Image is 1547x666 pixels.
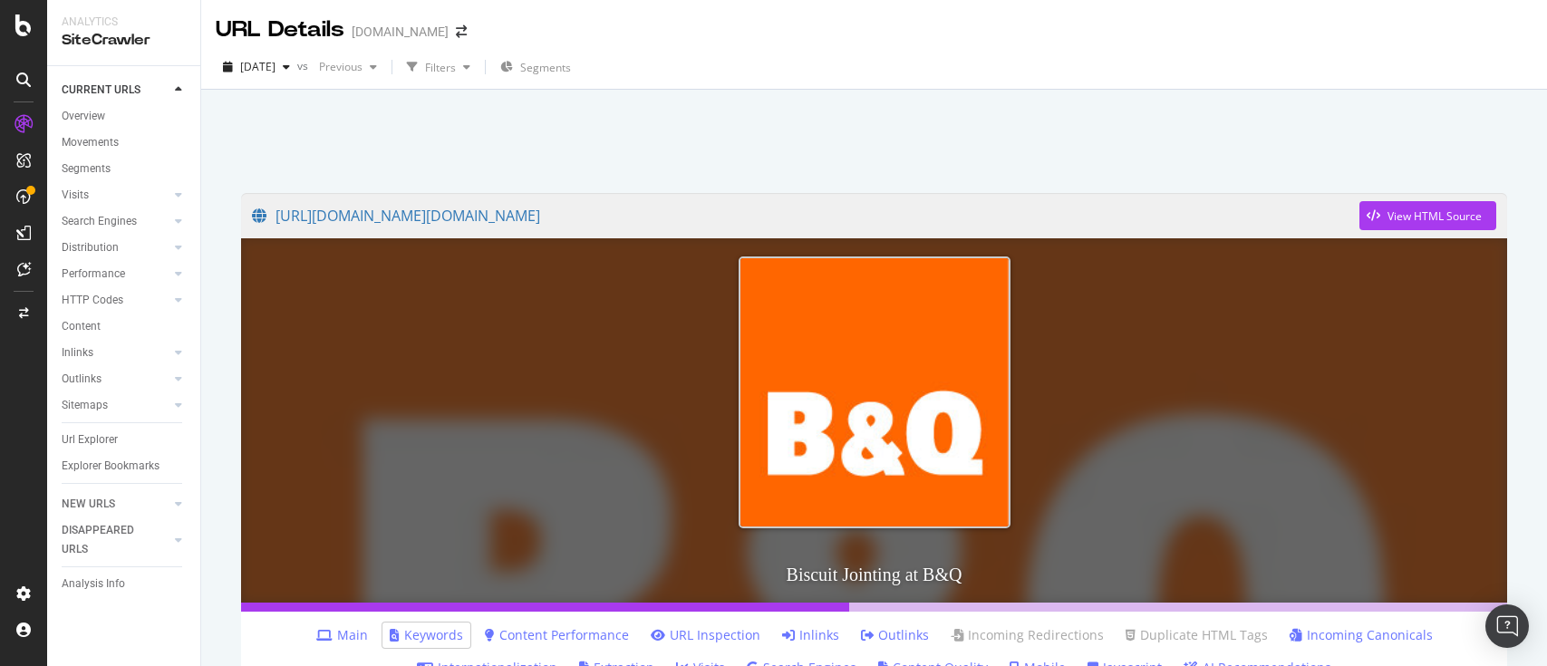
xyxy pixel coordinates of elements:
div: HTTP Codes [62,291,123,310]
button: Filters [400,53,478,82]
div: Search Engines [62,212,137,231]
div: Sitemaps [62,396,108,415]
a: Url Explorer [62,430,188,449]
div: Visits [62,186,89,205]
a: NEW URLS [62,495,169,514]
div: CURRENT URLS [62,81,140,100]
a: Content [62,317,188,336]
a: Main [316,626,368,644]
a: Explorer Bookmarks [62,457,188,476]
a: Inlinks [62,343,169,362]
button: [DATE] [216,53,297,82]
a: DISAPPEARED URLS [62,521,169,559]
a: URL Inspection [651,626,760,644]
div: Open Intercom Messenger [1485,604,1529,648]
div: [DOMAIN_NAME] [352,23,449,41]
button: Previous [312,53,384,82]
a: Movements [62,133,188,152]
div: Segments [62,159,111,179]
div: Url Explorer [62,430,118,449]
a: Duplicate HTML Tags [1126,626,1268,644]
span: 2025 Sep. 26th [240,59,276,74]
div: Explorer Bookmarks [62,457,160,476]
h3: Biscuit Jointing at B&Q [241,546,1507,603]
div: Distribution [62,238,119,257]
div: Content [62,317,101,336]
a: Content Performance [485,626,629,644]
span: vs [297,58,312,73]
div: View HTML Source [1387,208,1482,224]
div: Performance [62,265,125,284]
a: Analysis Info [62,574,188,594]
div: SiteCrawler [62,30,186,51]
span: Previous [312,59,363,74]
div: URL Details [216,14,344,45]
a: Outlinks [62,370,169,389]
a: Performance [62,265,169,284]
a: CURRENT URLS [62,81,169,100]
a: Incoming Redirections [951,626,1104,644]
div: Analysis Info [62,574,125,594]
button: View HTML Source [1359,201,1496,230]
a: Segments [62,159,188,179]
a: Search Engines [62,212,169,231]
a: Outlinks [861,626,929,644]
a: Incoming Canonicals [1290,626,1433,644]
div: Overview [62,107,105,126]
div: Analytics [62,14,186,30]
a: Distribution [62,238,169,257]
div: Movements [62,133,119,152]
div: arrow-right-arrow-left [456,25,467,38]
span: Segments [520,60,571,75]
a: Sitemaps [62,396,169,415]
button: Segments [493,53,578,82]
a: Visits [62,186,169,205]
a: Keywords [390,626,463,644]
a: [URL][DOMAIN_NAME][DOMAIN_NAME] [252,193,1359,238]
div: DISAPPEARED URLS [62,521,153,559]
div: NEW URLS [62,495,115,514]
div: Filters [425,60,456,75]
div: Inlinks [62,343,93,362]
a: Overview [62,107,188,126]
img: Biscuit Jointing at B&Q [739,256,1010,528]
a: Inlinks [782,626,839,644]
div: Outlinks [62,370,102,389]
a: HTTP Codes [62,291,169,310]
